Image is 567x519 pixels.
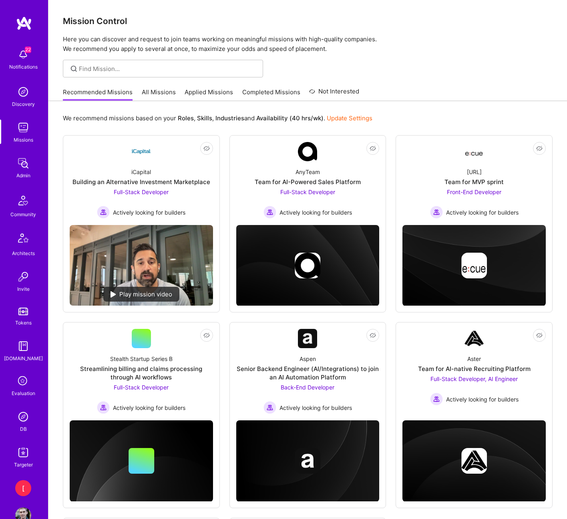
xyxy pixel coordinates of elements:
[15,120,31,136] img: teamwork
[12,389,35,397] div: Evaluation
[25,47,31,53] span: 22
[236,365,380,381] div: Senior Backend Engineer (AI/Integrations) to join an AI Automation Platform
[16,171,30,180] div: Admin
[111,291,116,298] img: play
[430,375,518,382] span: Full-Stack Developer, AI Engineer
[15,409,31,425] img: Admin Search
[14,230,33,249] img: Architects
[97,401,110,414] img: Actively looking for builders
[10,210,36,219] div: Community
[370,145,376,152] i: icon EyeClosed
[203,332,210,339] i: icon EyeClosed
[15,480,31,496] div: [
[447,189,501,195] span: Front-End Developer
[16,374,31,389] i: icon SelectionTeam
[215,114,244,122] b: Industries
[70,142,213,219] a: Company LogoiCapitalBuilding an Alternative Investment MarketplaceFull-Stack Developer Actively l...
[13,480,33,496] a: [
[185,88,233,101] a: Applied Missions
[295,253,320,278] img: Company logo
[63,34,553,54] p: Here you can discover and request to join teams working on meaningful missions with high-quality ...
[402,142,546,219] a: Company Logo[URL]Team for MVP sprintFront-End Developer Actively looking for buildersActively loo...
[467,168,482,176] div: [URL]
[97,206,110,219] img: Actively looking for builders
[110,355,173,363] div: Stealth Startup Series B
[131,168,151,176] div: iCapital
[14,136,33,144] div: Missions
[295,448,320,474] img: Company logo
[14,460,33,469] div: Targeter
[300,355,316,363] div: Aspen
[63,114,372,122] p: We recommend missions based on your , , and .
[70,365,213,381] div: Streamlining billing and claims processing through AI workflows
[178,114,194,122] b: Roles
[203,145,210,152] i: icon EyeClosed
[370,332,376,339] i: icon EyeClosed
[236,420,380,502] img: cover
[12,100,35,108] div: Discovery
[467,355,481,363] div: Aster
[461,253,487,278] img: Company logo
[9,63,38,71] div: Notifications
[79,65,257,73] input: Find Mission...
[298,142,317,161] img: Company Logo
[113,208,185,217] span: Actively looking for builders
[418,365,531,373] div: Team for AI-native Recruiting Platform
[279,403,352,412] span: Actively looking for builders
[263,401,276,414] img: Actively looking for builders
[17,285,30,293] div: Invite
[15,318,32,327] div: Tokens
[430,393,443,405] img: Actively looking for builders
[402,329,546,412] a: Company LogoAsterTeam for AI-native Recruiting PlatformFull-Stack Developer, AI Engineer Actively...
[15,155,31,171] img: admin teamwork
[236,225,380,306] img: cover
[18,308,28,315] img: tokens
[114,189,169,195] span: Full-Stack Developer
[281,384,334,391] span: Back-End Developer
[132,142,151,161] img: Company Logo
[461,448,487,474] img: Company logo
[70,420,213,502] img: cover
[402,420,546,502] img: cover
[63,88,133,101] a: Recommended Missions
[15,47,31,63] img: bell
[20,425,27,433] div: DB
[70,225,213,306] img: No Mission
[114,384,169,391] span: Full-Stack Developer
[444,178,504,186] div: Team for MVP sprint
[263,206,276,219] img: Actively looking for builders
[280,189,335,195] span: Full-Stack Developer
[296,168,320,176] div: AnyTeam
[15,269,31,285] img: Invite
[446,395,519,403] span: Actively looking for builders
[142,88,176,101] a: All Missions
[15,338,31,354] img: guide book
[309,87,359,101] a: Not Interested
[236,142,380,219] a: Company LogoAnyTeamTeam for AI-Powered Sales PlatformFull-Stack Developer Actively looking for bu...
[15,444,31,460] img: Skill Targeter
[464,144,484,159] img: Company Logo
[103,287,179,302] div: Play mission video
[16,16,32,30] img: logo
[72,178,210,186] div: Building an Alternative Investment Marketplace
[69,64,78,73] i: icon SearchGrey
[242,88,300,101] a: Completed Missions
[464,329,484,348] img: Company Logo
[4,354,43,363] div: [DOMAIN_NAME]
[402,225,546,306] img: cover
[256,114,324,122] b: Availability (40 hrs/wk)
[430,206,443,219] img: Actively looking for builders
[63,16,553,26] h3: Mission Control
[279,208,352,217] span: Actively looking for builders
[327,114,372,122] a: Update Settings
[15,84,31,100] img: discovery
[113,403,185,412] span: Actively looking for builders
[536,332,543,339] i: icon EyeClosed
[12,249,35,257] div: Architects
[197,114,212,122] b: Skills
[446,208,519,217] span: Actively looking for builders
[536,145,543,152] i: icon EyeClosed
[255,178,361,186] div: Team for AI-Powered Sales Platform
[236,329,380,414] a: Company LogoAspenSenior Backend Engineer (AI/Integrations) to join an AI Automation PlatformBack-...
[298,329,317,348] img: Company Logo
